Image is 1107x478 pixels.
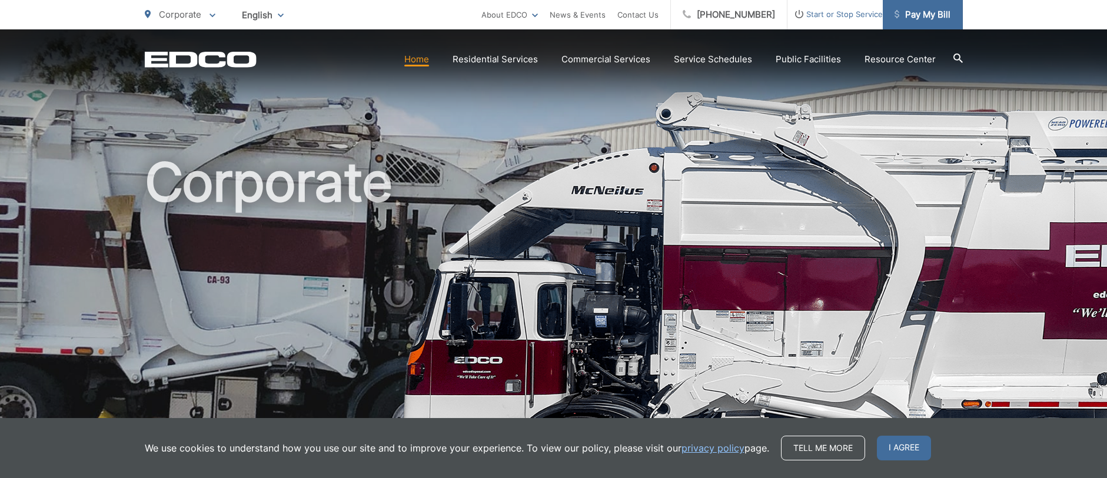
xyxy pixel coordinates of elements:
a: Home [404,52,429,66]
a: News & Events [550,8,606,22]
a: About EDCO [481,8,538,22]
a: Residential Services [453,52,538,66]
a: Resource Center [865,52,936,66]
a: Commercial Services [561,52,650,66]
a: Public Facilities [776,52,841,66]
a: EDCD logo. Return to the homepage. [145,51,257,68]
a: Tell me more [781,436,865,460]
span: Corporate [159,9,201,20]
p: We use cookies to understand how you use our site and to improve your experience. To view our pol... [145,441,769,455]
span: I agree [877,436,931,460]
a: Service Schedules [674,52,752,66]
a: Contact Us [617,8,659,22]
span: English [233,5,292,25]
a: privacy policy [682,441,744,455]
span: Pay My Bill [895,8,950,22]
